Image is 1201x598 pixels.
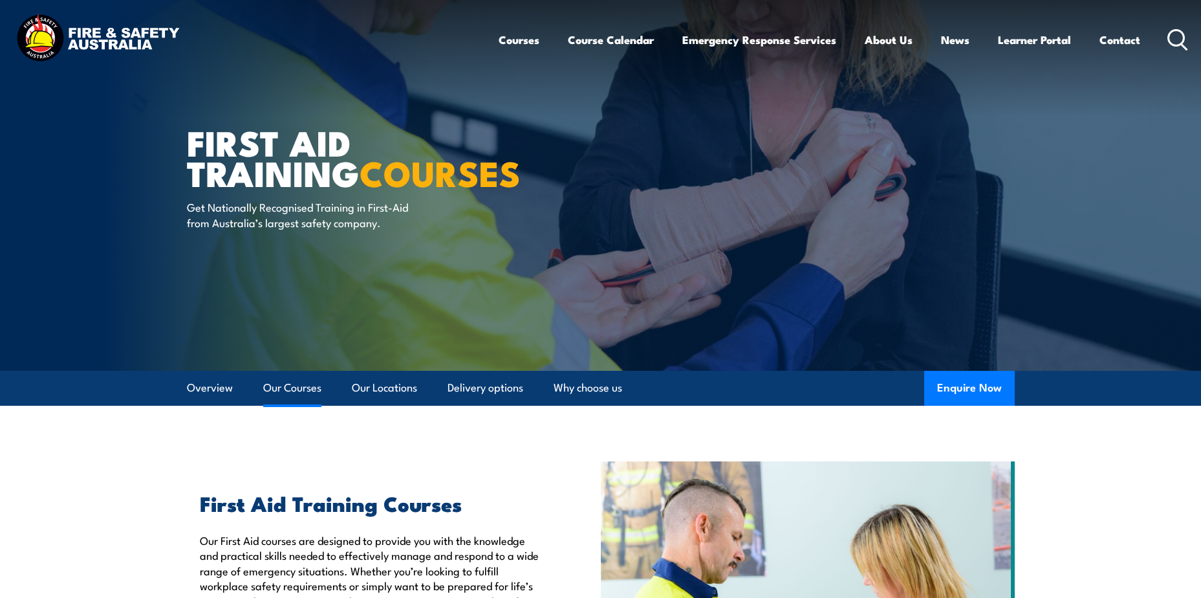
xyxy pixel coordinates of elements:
[568,23,654,57] a: Course Calendar
[554,371,622,405] a: Why choose us
[448,371,523,405] a: Delivery options
[865,23,913,57] a: About Us
[360,145,521,199] strong: COURSES
[187,199,423,230] p: Get Nationally Recognised Training in First-Aid from Australia’s largest safety company.
[1099,23,1140,57] a: Contact
[352,371,417,405] a: Our Locations
[924,371,1015,406] button: Enquire Now
[499,23,539,57] a: Courses
[187,371,233,405] a: Overview
[941,23,969,57] a: News
[200,494,541,512] h2: First Aid Training Courses
[998,23,1071,57] a: Learner Portal
[263,371,321,405] a: Our Courses
[187,127,506,187] h1: First Aid Training
[682,23,836,57] a: Emergency Response Services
